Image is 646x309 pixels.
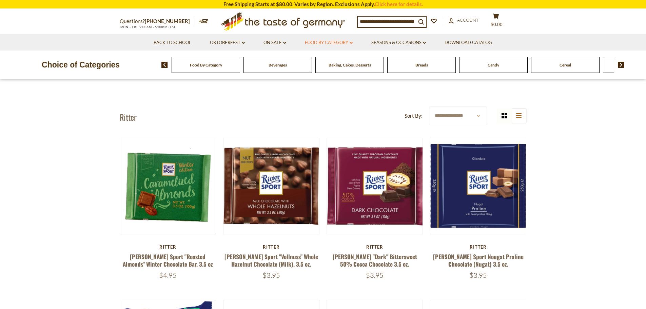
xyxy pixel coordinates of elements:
div: Ritter [327,244,423,250]
a: Click here for details. [375,1,423,7]
a: Back to School [154,39,191,46]
img: Ritter [223,138,319,234]
a: [PERSON_NAME] Sport "Roasted Almonds" Winter Chocolate Bar, 3.5 oz [123,252,213,268]
a: [PERSON_NAME] Sport Nougat Praline Chocolate (Nugat) 3.5 oz. [433,252,524,268]
a: Download Catalog [445,39,492,46]
p: Questions? [120,17,195,26]
img: Ritter [327,138,423,234]
a: Baking, Cakes, Desserts [329,62,371,67]
a: Account [449,17,479,24]
a: Beverages [269,62,287,67]
a: Food By Category [190,62,222,67]
div: Ritter [430,244,527,250]
a: Candy [488,62,499,67]
img: Ritter [430,138,526,234]
a: Breads [415,62,428,67]
a: [PHONE_NUMBER] [145,18,190,24]
span: MON - FRI, 9:00AM - 5:00PM (EST) [120,25,177,29]
span: $0.00 [491,22,503,27]
span: $4.95 [159,271,177,279]
span: $3.95 [366,271,384,279]
button: $0.00 [486,13,506,30]
a: [PERSON_NAME] "Dark" Bittersweet 50% Cocoa Chocolate 3.5 oz. [333,252,417,268]
a: Seasons & Occasions [371,39,426,46]
div: Ritter [120,244,216,250]
img: next arrow [618,62,624,68]
label: Sort By: [405,112,423,120]
span: Account [457,17,479,23]
span: $3.95 [262,271,280,279]
img: previous arrow [161,62,168,68]
a: Cereal [560,62,571,67]
a: Food By Category [305,39,353,46]
img: Ritter [120,138,216,234]
a: On Sale [263,39,286,46]
h1: Ritter [120,112,137,122]
span: $3.95 [469,271,487,279]
div: Ritter [223,244,320,250]
a: [PERSON_NAME] Sport "Vollnuss" Whole Hazelnut Chocolate (Milk), 3.5 oz. [224,252,318,268]
a: Oktoberfest [210,39,245,46]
